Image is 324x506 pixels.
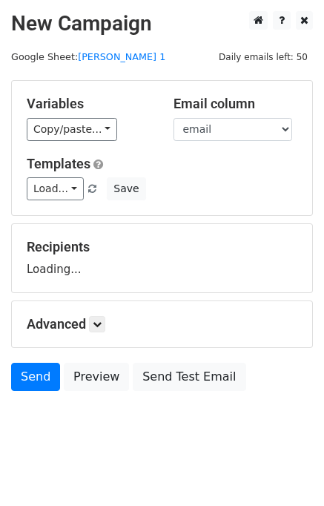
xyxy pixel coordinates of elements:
small: Google Sheet: [11,51,165,62]
a: Send [11,363,60,391]
div: Loading... [27,239,297,277]
h5: Advanced [27,316,297,332]
a: Load... [27,177,84,200]
a: Templates [27,156,90,171]
a: Daily emails left: 50 [214,51,313,62]
a: Preview [64,363,129,391]
span: Daily emails left: 50 [214,49,313,65]
h5: Recipients [27,239,297,255]
h2: New Campaign [11,11,313,36]
a: Copy/paste... [27,118,117,141]
button: Save [107,177,145,200]
a: Send Test Email [133,363,245,391]
iframe: Chat Widget [250,435,324,506]
h5: Email column [173,96,298,112]
h5: Variables [27,96,151,112]
a: [PERSON_NAME] 1 [78,51,165,62]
